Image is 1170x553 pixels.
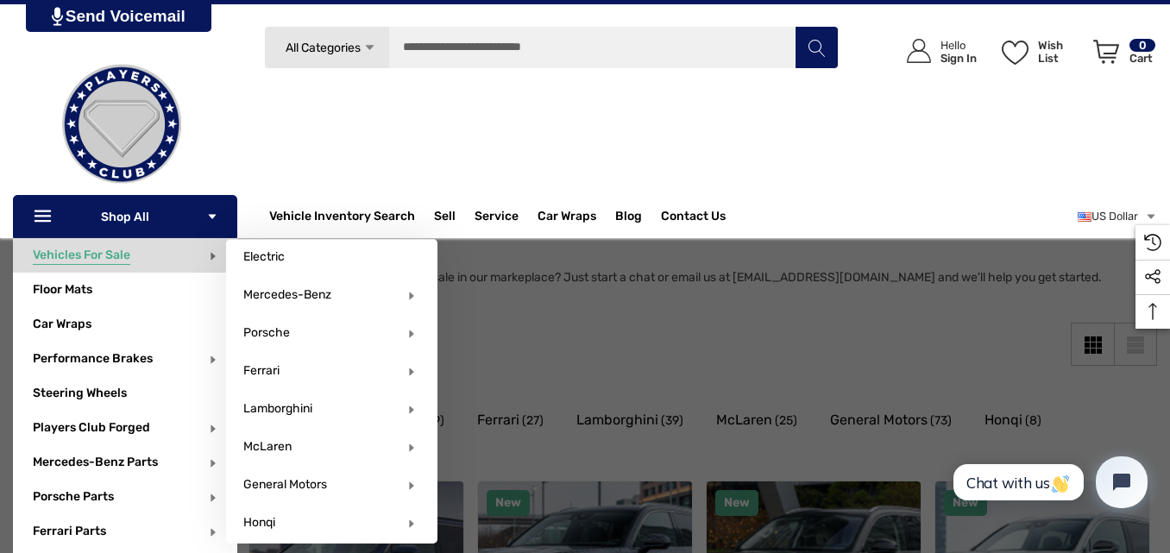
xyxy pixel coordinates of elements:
[538,209,596,228] span: Car Wraps
[475,209,519,228] a: Service
[907,39,931,63] svg: Icon User Account
[434,199,475,234] a: Sell
[33,317,91,336] span: Car Wraps
[1129,52,1155,65] p: Cart
[33,420,150,435] a: Players Club Forged
[33,524,106,543] span: Ferrari Parts
[33,489,114,508] span: Porsche Parts
[1085,22,1157,89] a: Cart with 0 items
[33,248,130,262] a: Vehicles For Sale
[887,22,985,81] a: Sign in
[285,41,360,55] span: All Categories
[1144,268,1161,286] svg: Social Media
[33,307,237,342] a: Car Wraps
[940,52,977,65] p: Sign In
[13,195,237,238] p: Shop All
[33,376,237,411] a: Steering Wheels
[269,209,415,228] a: Vehicle Inventory Search
[243,249,285,265] span: Electric
[1129,39,1155,52] p: 0
[434,209,456,228] span: Sell
[243,477,327,493] span: General Motors
[33,351,153,366] a: Performance Brakes
[264,26,389,69] a: All Categories Icon Arrow Down Icon Arrow Up
[33,351,153,370] span: Performance Brakes
[661,209,726,228] a: Contact Us
[33,386,127,405] span: Steering Wheels
[1144,234,1161,251] svg: Recently Viewed
[243,401,312,417] span: Lamborghini
[1135,303,1170,320] svg: Top
[994,22,1085,81] a: Wish List Wish List
[243,439,292,455] span: McLaren
[33,248,130,267] span: Vehicles For Sale
[33,420,150,439] span: Players Club Forged
[243,363,280,379] span: Ferrari
[33,455,158,469] a: Mercedes-Benz Parts
[32,207,58,227] svg: Icon Line
[206,211,218,223] svg: Icon Arrow Down
[243,325,290,341] span: Porsche
[940,39,977,52] p: Hello
[243,287,331,303] span: Mercedes-Benz
[243,515,275,531] span: Honqi
[1002,41,1028,65] svg: Wish List
[1093,40,1119,64] svg: Review Your Cart
[363,41,376,54] svg: Icon Arrow Down
[1078,199,1157,234] a: USD
[33,282,92,301] span: Floor Mats
[33,524,106,538] a: Ferrari Parts
[1038,39,1084,65] p: Wish List
[795,26,838,69] button: Search
[33,273,237,307] a: Floor Mats
[33,455,158,474] span: Mercedes-Benz Parts
[35,38,208,211] img: Players Club | Cars For Sale
[615,209,642,228] a: Blog
[33,489,114,504] a: Porsche Parts
[934,442,1162,523] iframe: Tidio Chat
[52,7,63,26] img: PjwhLS0gR2VuZXJhdG9yOiBHcmF2aXQuaW8gLS0+PHN2ZyB4bWxucz0iaHR0cDovL3d3dy53My5vcmcvMjAwMC9zdmciIHhtb...
[538,199,615,234] a: Car Wraps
